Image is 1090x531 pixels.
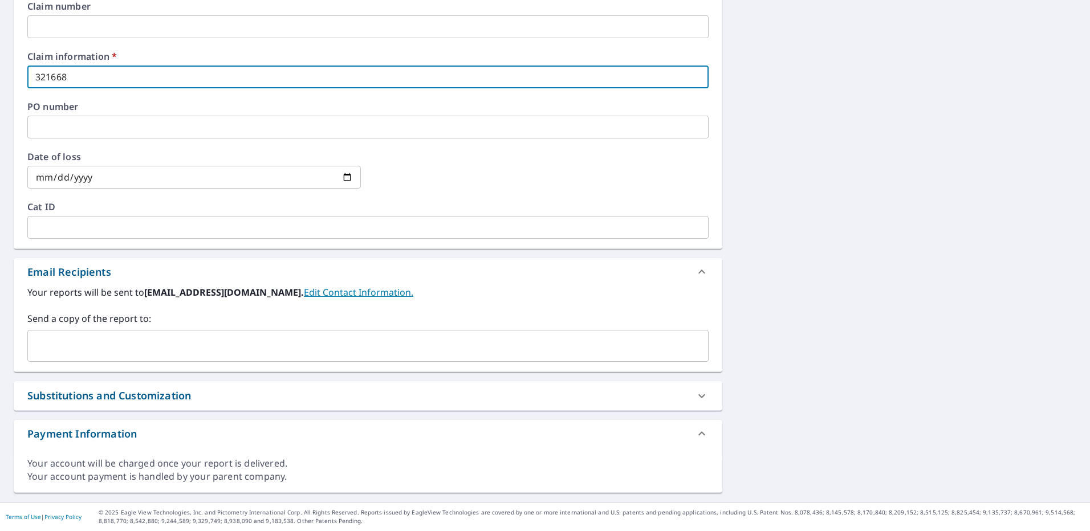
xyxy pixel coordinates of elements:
[27,2,709,11] label: Claim number
[27,426,137,442] div: Payment Information
[44,513,82,521] a: Privacy Policy
[27,52,709,61] label: Claim information
[27,264,111,280] div: Email Recipients
[14,381,722,410] div: Substitutions and Customization
[6,513,41,521] a: Terms of Use
[27,202,709,211] label: Cat ID
[144,286,304,299] b: [EMAIL_ADDRESS][DOMAIN_NAME].
[27,102,709,111] label: PO number
[99,508,1084,525] p: © 2025 Eagle View Technologies, Inc. and Pictometry International Corp. All Rights Reserved. Repo...
[304,286,413,299] a: EditContactInfo
[14,420,722,447] div: Payment Information
[27,285,709,299] label: Your reports will be sent to
[27,312,709,325] label: Send a copy of the report to:
[27,470,709,483] div: Your account payment is handled by your parent company.
[14,258,722,285] div: Email Recipients
[27,152,361,161] label: Date of loss
[6,513,82,520] p: |
[27,457,709,470] div: Your account will be charged once your report is delivered.
[27,388,191,403] div: Substitutions and Customization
